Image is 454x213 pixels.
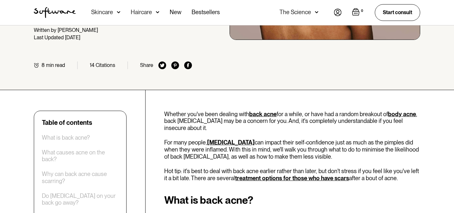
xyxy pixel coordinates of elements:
div: The Science [279,9,311,15]
a: Do [MEDICAL_DATA] on your back go away? [42,192,118,206]
a: body acne [388,111,416,117]
img: pinterest icon [171,61,179,69]
a: [MEDICAL_DATA] [207,139,255,146]
h2: What is back acne? [164,194,420,206]
a: back acne [249,111,277,117]
div: Citations [96,62,115,68]
a: Open empty cart [352,8,364,17]
img: arrow down [117,9,120,15]
div: Last Updated [34,34,64,41]
img: Software Logo [34,7,76,18]
a: home [34,7,76,18]
a: What is back acne? [42,134,90,141]
img: arrow down [315,9,318,15]
p: Hot tip: it's best to deal with back acne earlier rather than later, but don't stress if you feel... [164,168,420,181]
div: 0 [360,8,364,14]
a: Why can back acne cause scarring? [42,171,118,184]
div: Skincare [91,9,113,15]
a: What causes acne on the back? [42,149,118,163]
p: For many people, can impact their self-confidence just as much as the pimples did when they were ... [164,139,420,160]
div: [DATE] [65,34,80,41]
div: min read [46,62,65,68]
div: Haircare [131,9,152,15]
img: arrow down [156,9,159,15]
img: twitter icon [158,61,166,69]
div: [PERSON_NAME] [58,27,98,33]
a: treatment options for those who have scars [235,175,349,181]
div: 8 [42,62,45,68]
p: Whether you've been dealing with for a while, or have had a random breakout of , back [MEDICAL_DA... [164,111,420,132]
a: Start consult [375,4,420,21]
img: facebook icon [184,61,192,69]
div: Share [140,62,153,68]
div: Written by [34,27,56,33]
div: 14 [90,62,94,68]
div: Table of contents [42,119,92,126]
